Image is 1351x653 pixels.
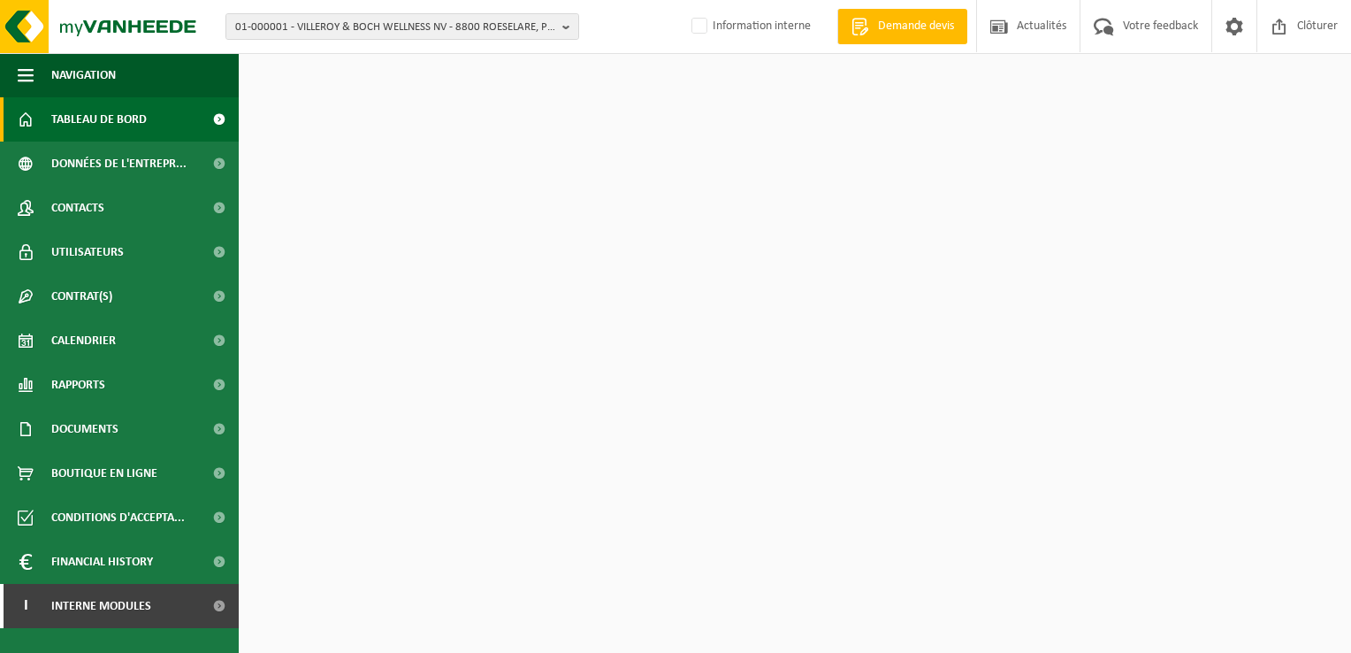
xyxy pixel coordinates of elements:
label: Information interne [688,13,811,40]
span: Calendrier [51,319,116,363]
span: Contacts [51,186,104,230]
span: Demande devis [874,18,958,35]
span: Boutique en ligne [51,451,157,496]
span: Utilisateurs [51,230,124,274]
span: Interne modules [51,584,151,628]
button: 01-000001 - VILLEROY & BOCH WELLNESS NV - 8800 ROESELARE, POPULIERSTRAAT 1 [225,13,579,40]
span: I [18,584,34,628]
span: Contrat(s) [51,274,112,319]
span: Tableau de bord [51,97,147,142]
a: Demande devis [837,9,967,44]
span: Rapports [51,363,105,407]
span: 01-000001 - VILLEROY & BOCH WELLNESS NV - 8800 ROESELARE, POPULIERSTRAAT 1 [235,14,555,41]
span: Conditions d'accepta... [51,496,185,540]
span: Données de l'entrepr... [51,142,187,186]
span: Documents [51,407,118,451]
span: Financial History [51,540,153,584]
span: Navigation [51,53,116,97]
